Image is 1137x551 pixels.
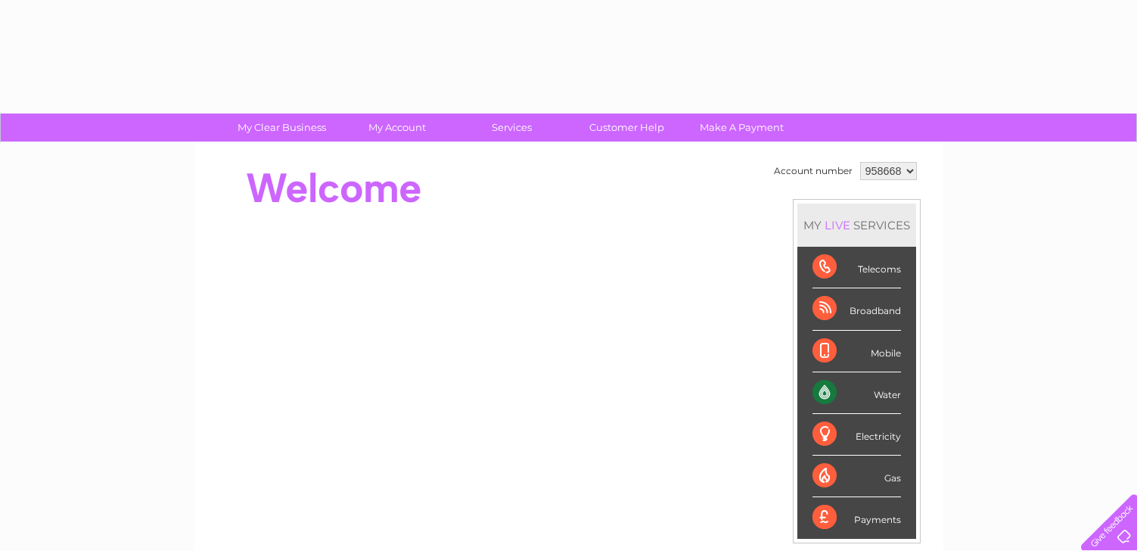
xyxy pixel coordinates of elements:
div: LIVE [822,218,853,232]
div: MY SERVICES [797,204,916,247]
a: Make A Payment [679,114,804,142]
div: Broadband [812,288,901,330]
a: My Account [334,114,459,142]
div: Mobile [812,331,901,372]
div: Telecoms [812,247,901,288]
a: Customer Help [564,114,689,142]
div: Gas [812,456,901,497]
a: My Clear Business [219,114,344,142]
div: Water [812,372,901,414]
a: Services [449,114,574,142]
td: Account number [770,158,856,184]
div: Electricity [812,414,901,456]
div: Payments [812,497,901,538]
